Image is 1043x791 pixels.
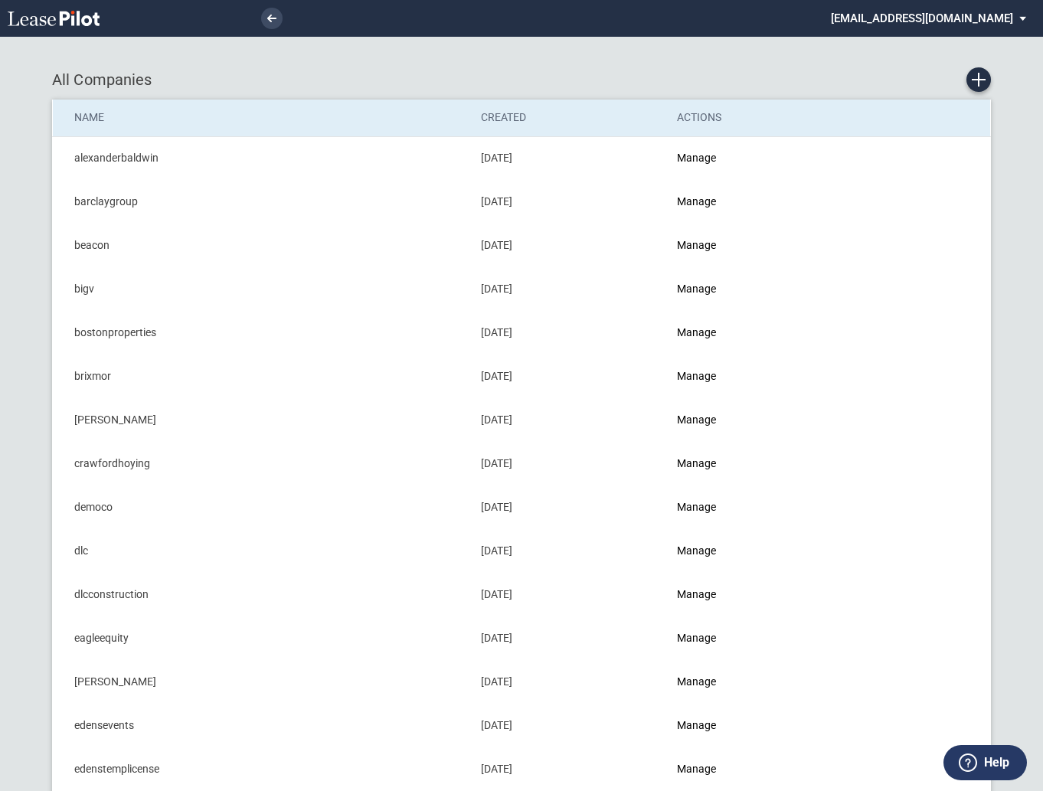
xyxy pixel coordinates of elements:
[470,355,666,398] td: [DATE]
[677,632,716,644] a: Manage
[677,763,716,775] a: Manage
[677,675,716,688] a: Manage
[53,704,471,747] td: edensevents
[470,616,666,660] td: [DATE]
[677,239,716,251] a: Manage
[53,573,471,616] td: dlcconstruction
[677,413,716,426] a: Manage
[666,100,860,136] th: Actions
[984,753,1009,773] label: Help
[677,588,716,600] a: Manage
[470,485,666,529] td: [DATE]
[677,457,716,469] a: Manage
[966,67,991,92] a: Create new Company
[677,719,716,731] a: Manage
[53,616,471,660] td: eagleequity
[53,180,471,224] td: barclaygroup
[943,745,1027,780] button: Help
[677,283,716,295] a: Manage
[470,398,666,442] td: [DATE]
[677,195,716,208] a: Manage
[53,398,471,442] td: [PERSON_NAME]
[470,442,666,485] td: [DATE]
[470,100,666,136] th: Created
[53,660,471,704] td: [PERSON_NAME]
[53,100,471,136] th: Name
[677,370,716,382] a: Manage
[53,355,471,398] td: brixmor
[470,136,666,180] td: [DATE]
[52,67,991,92] div: All Companies
[470,747,666,791] td: [DATE]
[677,152,716,164] a: Manage
[677,544,716,557] a: Manage
[470,180,666,224] td: [DATE]
[53,529,471,573] td: dlc
[470,704,666,747] td: [DATE]
[677,326,716,338] a: Manage
[53,311,471,355] td: bostonproperties
[470,224,666,267] td: [DATE]
[470,660,666,704] td: [DATE]
[53,267,471,311] td: bigv
[677,501,716,513] a: Manage
[53,136,471,180] td: alexanderbaldwin
[53,224,471,267] td: beacon
[470,529,666,573] td: [DATE]
[53,747,471,791] td: edenstemplicense
[470,311,666,355] td: [DATE]
[470,267,666,311] td: [DATE]
[470,573,666,616] td: [DATE]
[53,442,471,485] td: crawfordhoying
[53,485,471,529] td: democo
